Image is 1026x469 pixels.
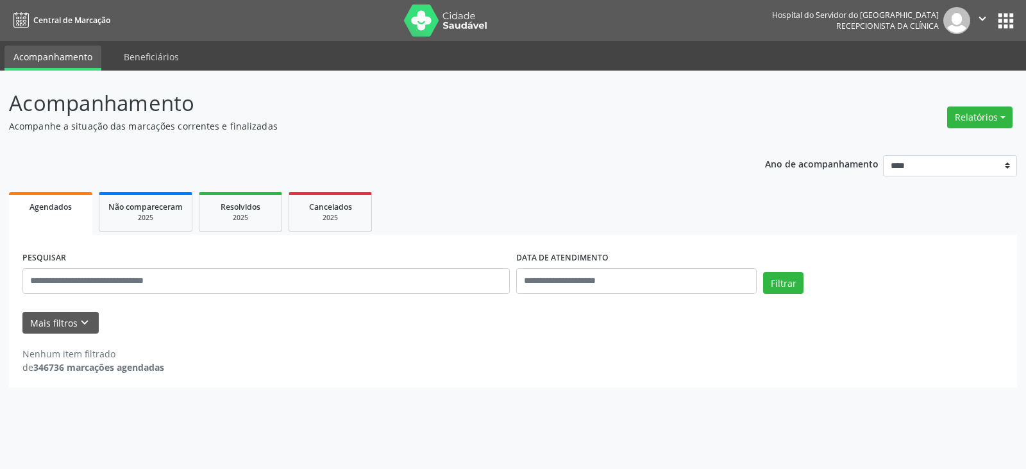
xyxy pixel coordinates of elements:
[22,248,66,268] label: PESQUISAR
[970,7,995,34] button: 
[115,46,188,68] a: Beneficiários
[33,361,164,373] strong: 346736 marcações agendadas
[9,10,110,31] a: Central de Marcação
[4,46,101,71] a: Acompanhamento
[943,7,970,34] img: img
[9,87,714,119] p: Acompanhamento
[9,119,714,133] p: Acompanhe a situação das marcações correntes e finalizadas
[298,213,362,223] div: 2025
[836,21,939,31] span: Recepcionista da clínica
[772,10,939,21] div: Hospital do Servidor do [GEOGRAPHIC_DATA]
[208,213,273,223] div: 2025
[29,201,72,212] span: Agendados
[765,155,879,171] p: Ano de acompanhamento
[309,201,352,212] span: Cancelados
[78,316,92,330] i: keyboard_arrow_down
[22,347,164,361] div: Nenhum item filtrado
[22,361,164,374] div: de
[108,213,183,223] div: 2025
[995,10,1017,32] button: apps
[221,201,260,212] span: Resolvidos
[763,272,803,294] button: Filtrar
[108,201,183,212] span: Não compareceram
[22,312,99,334] button: Mais filtroskeyboard_arrow_down
[516,248,609,268] label: DATA DE ATENDIMENTO
[975,12,989,26] i: 
[33,15,110,26] span: Central de Marcação
[947,107,1013,128] button: Relatórios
